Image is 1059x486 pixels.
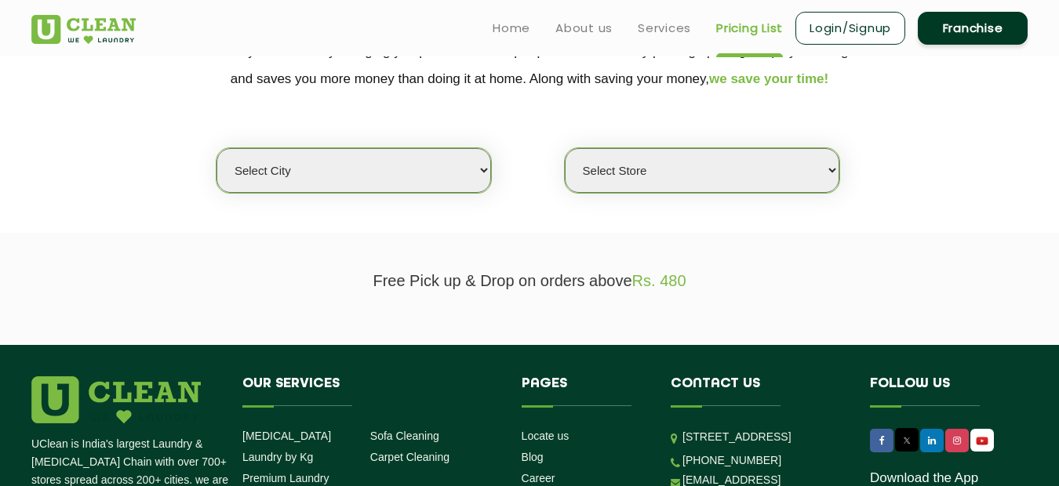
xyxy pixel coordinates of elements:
[493,19,530,38] a: Home
[709,71,828,86] span: we save your time!
[638,19,691,38] a: Services
[242,451,313,463] a: Laundry by Kg
[870,376,1008,406] h4: Follow us
[242,430,331,442] a: [MEDICAL_DATA]
[370,451,449,463] a: Carpet Cleaning
[972,433,992,449] img: UClean Laundry and Dry Cleaning
[682,454,781,466] a: [PHONE_NUMBER]
[522,376,648,406] h4: Pages
[242,472,329,484] a: Premium Laundry
[522,430,570,442] a: Locate us
[31,15,136,44] img: UClean Laundry and Dry Cleaning
[370,430,439,442] a: Sofa Cleaning
[522,451,544,463] a: Blog
[31,376,201,423] img: logo.png
[242,376,498,406] h4: Our Services
[671,376,846,406] h4: Contact us
[632,272,686,289] span: Rs. 480
[682,428,846,446] p: [STREET_ADDRESS]
[31,38,1028,92] p: We make Laundry affordable by charging you per kilo and not per piece. Our monthly package pricin...
[870,470,978,486] a: Download the App
[918,12,1028,45] a: Franchise
[522,472,555,484] a: Career
[555,19,613,38] a: About us
[31,272,1028,290] p: Free Pick up & Drop on orders above
[795,12,905,45] a: Login/Signup
[716,19,783,38] a: Pricing List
